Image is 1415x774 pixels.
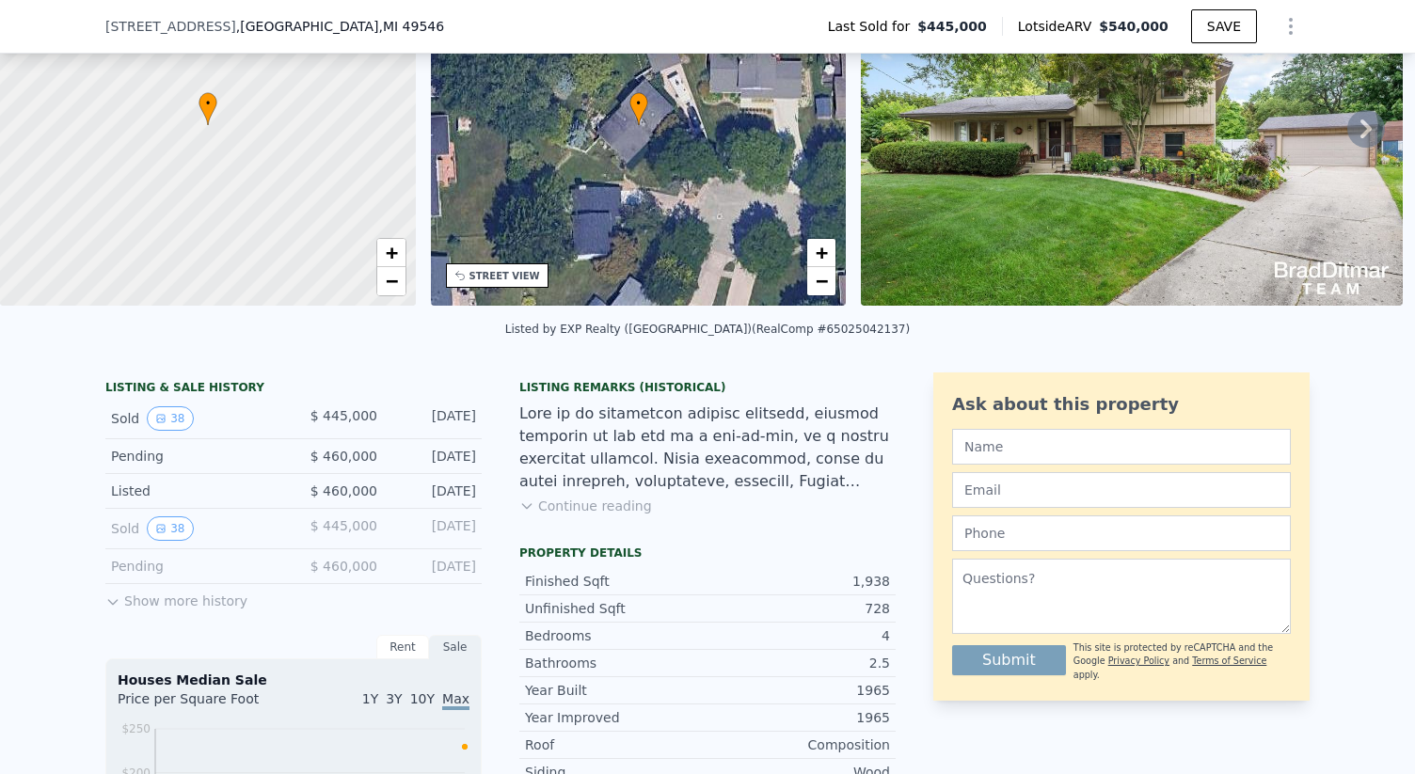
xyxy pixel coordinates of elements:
div: 1965 [707,708,890,727]
div: 1,938 [707,572,890,591]
div: Sale [429,635,482,659]
span: − [816,269,828,292]
span: 10Y [410,691,435,706]
button: SAVE [1191,9,1257,43]
button: Show Options [1272,8,1310,45]
div: Property details [519,545,896,561]
div: Pending [111,447,278,466]
span: Lotside ARV [1018,17,1099,36]
div: [DATE] [392,406,476,431]
div: Listed [111,482,278,500]
span: + [816,241,828,264]
input: Email [952,472,1291,508]
span: • [199,95,217,112]
div: Pending [111,557,278,576]
div: Roof [525,735,707,754]
div: Year Improved [525,708,707,727]
span: Max [442,691,469,710]
div: Unfinished Sqft [525,599,707,618]
span: − [385,269,397,292]
div: Bathrooms [525,654,707,672]
div: • [199,92,217,125]
div: 4 [707,626,890,645]
tspan: $250 [121,722,151,735]
div: Bedrooms [525,626,707,645]
div: Price per Square Foot [118,689,294,719]
span: $540,000 [1099,19,1169,34]
div: Sold [111,516,278,541]
div: STREET VIEW [469,269,540,283]
a: Privacy Policy [1108,656,1169,666]
div: [DATE] [392,447,476,466]
a: Zoom in [807,239,835,267]
span: $ 460,000 [310,449,377,464]
button: View historical data [147,406,193,431]
a: Terms of Service [1192,656,1266,666]
div: 1965 [707,681,890,700]
div: Year Built [525,681,707,700]
span: 3Y [386,691,402,706]
a: Zoom out [377,267,405,295]
div: [DATE] [392,557,476,576]
input: Name [952,429,1291,465]
button: Continue reading [519,497,652,515]
div: Listed by EXP Realty ([GEOGRAPHIC_DATA]) (RealComp #65025042137) [505,323,910,336]
span: $445,000 [917,17,987,36]
div: LISTING & SALE HISTORY [105,380,482,399]
div: Composition [707,735,890,754]
div: [DATE] [392,482,476,500]
div: Sold [111,406,278,431]
span: , [GEOGRAPHIC_DATA] [236,17,444,36]
div: This site is protected by reCAPTCHA and the Google and apply. [1073,641,1291,682]
span: $ 445,000 [310,408,377,423]
button: Submit [952,645,1066,675]
span: $ 445,000 [310,518,377,533]
div: 728 [707,599,890,618]
button: Show more history [105,584,247,610]
div: 2.5 [707,654,890,672]
div: Finished Sqft [525,572,707,591]
span: $ 460,000 [310,559,377,574]
span: , MI 49546 [378,19,444,34]
div: Houses Median Sale [118,671,469,689]
div: Listing Remarks (Historical) [519,380,896,395]
a: Zoom out [807,267,835,295]
span: 1Y [362,691,378,706]
button: View historical data [147,516,193,541]
div: [DATE] [392,516,476,541]
input: Phone [952,515,1291,551]
span: • [629,95,648,112]
span: $ 460,000 [310,483,377,498]
span: Last Sold for [828,17,918,36]
span: + [385,241,397,264]
div: Lore ip do sitametcon adipisc elitsedd, eiusmod temporin ut lab etd ma a eni-ad-min, ve q nostru ... [519,403,896,493]
div: • [629,92,648,125]
a: Zoom in [377,239,405,267]
div: Rent [376,635,429,659]
div: Ask about this property [952,391,1291,418]
span: [STREET_ADDRESS] [105,17,236,36]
